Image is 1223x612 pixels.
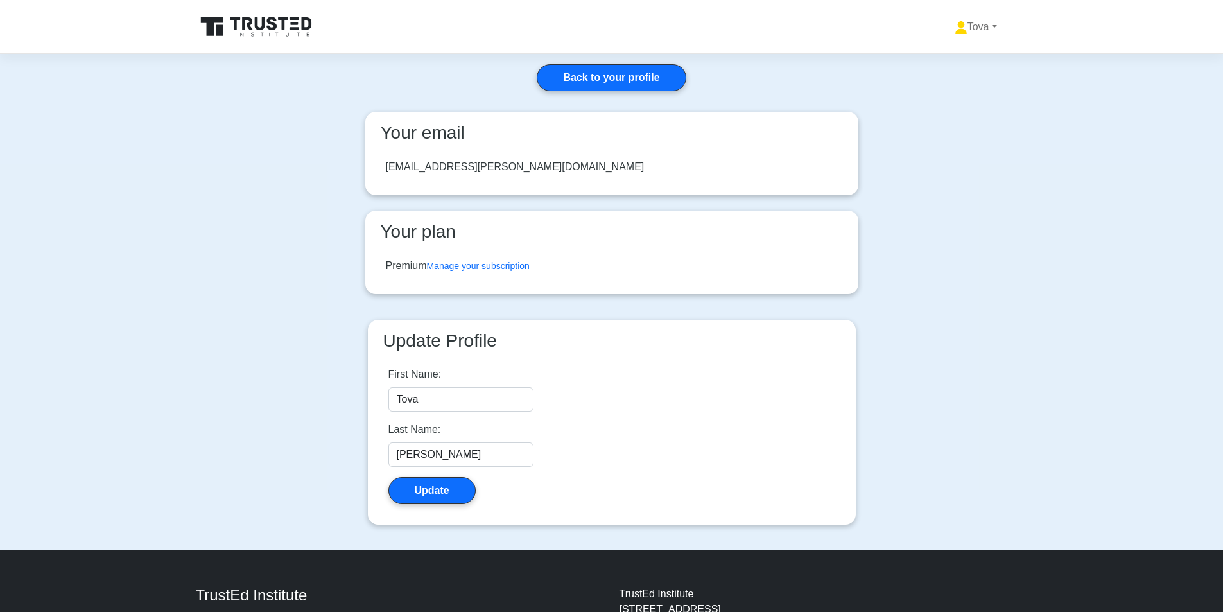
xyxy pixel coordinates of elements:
[378,330,846,352] h3: Update Profile
[388,422,441,437] label: Last Name:
[196,586,604,605] h4: TrustEd Institute
[376,122,848,144] h3: Your email
[924,14,1028,40] a: Tova
[376,221,848,243] h3: Your plan
[386,159,645,175] div: [EMAIL_ADDRESS][PERSON_NAME][DOMAIN_NAME]
[386,258,530,274] div: Premium
[388,367,442,382] label: First Name:
[537,64,686,91] a: Back to your profile
[427,261,530,271] a: Manage your subscription
[388,477,476,504] button: Update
